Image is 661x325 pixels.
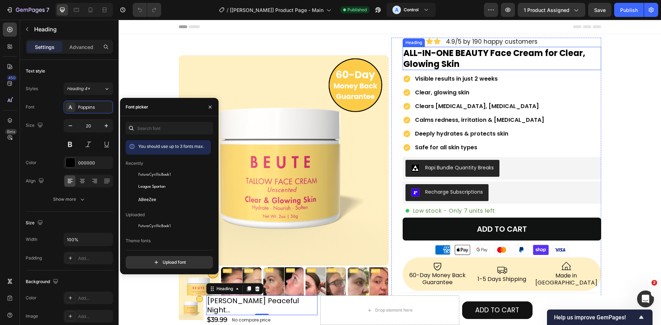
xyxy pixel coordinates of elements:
[126,160,143,167] p: Recently
[153,259,186,266] div: Upload font
[257,288,294,293] div: Drop element here
[96,266,116,272] div: Heading
[404,6,418,13] h3: Control
[26,68,45,74] div: Text style
[285,20,305,26] div: Heading
[126,212,145,218] p: Uploaded
[296,82,426,91] p: Clears [MEDICAL_DATA], [MEDICAL_DATA]
[287,140,381,157] button: Rapi Bundle Quantity Breaks
[307,169,364,176] div: Recharge Subscriptions
[358,205,408,214] div: ADD TO CART
[7,75,17,81] div: 450
[386,3,436,17] button: AControl
[35,43,55,51] p: Settings
[69,43,93,51] p: Advanced
[133,3,161,17] div: Undo/Redo
[138,184,165,190] span: League Spartan
[620,6,638,14] div: Publish
[126,104,148,110] div: Font picker
[138,223,171,229] span: FuturaCyrillicBook1
[34,25,110,33] p: Heading
[78,104,111,111] div: Poppins
[26,193,113,206] button: Show more
[5,129,17,135] div: Beta
[78,255,111,262] div: Add...
[344,282,414,299] button: ADD TO CART
[78,295,111,301] div: Add...
[113,298,189,302] p: No compare price
[26,86,38,92] div: Styles
[292,144,301,153] img: CJjMu9e-54QDEAE=.png
[126,238,151,244] p: Theme fonts
[357,285,401,296] div: ADD TO CART
[359,256,408,263] p: 1-5 Days Shipping
[524,6,569,14] span: 1 product assigned
[637,290,654,307] iframe: Intercom live chat
[284,27,483,50] h2: ALL-IN-ONE BEAUTY Face Cream for Clear, Glowing Skin
[26,121,44,130] div: Size
[230,6,323,14] span: [[PERSON_NAME]] Product Page - Main
[285,252,352,267] p: 60-Day Money Back Guarantee
[46,6,49,14] p: 7
[53,196,86,203] div: Show more
[138,171,171,177] span: FuturaCyrillicBook1
[126,256,213,269] button: Upload font
[26,104,34,110] div: Font
[614,3,644,17] button: Publish
[414,252,481,267] p: Made in [GEOGRAPHIC_DATA]
[287,164,370,181] button: Recharge Subscriptions
[138,144,204,149] span: You should use up to 3 fonts max.
[296,55,426,63] p: Visible results in just 2 weeks
[26,160,37,166] div: Color
[26,236,37,243] div: Width
[284,198,483,221] button: ADD TO CART
[554,313,646,321] button: Show survey - Help us improve GemPages!
[26,218,44,228] div: Size
[347,7,367,13] span: Published
[26,176,45,186] div: Align
[3,3,52,17] button: 7
[518,3,585,17] button: 1 product assigned
[78,160,111,166] div: 000000
[296,124,426,132] p: Safe for all skin types
[88,276,199,295] h2: [PERSON_NAME] Peaceful Night...
[314,224,453,237] img: gempages_554878730804134722-5bd97fec-7e9f-490f-933b-6ac5ec858c85.png
[64,82,113,95] button: Heading 4*
[554,314,637,321] span: Help us improve GemPages!
[296,96,426,105] p: Calms redness, irritation & [MEDICAL_DATA]
[126,122,213,135] input: Search font
[119,20,661,325] iframe: Design area
[26,295,37,301] div: Color
[26,313,38,319] div: Image
[395,6,398,13] p: A
[284,186,294,196] img: gempages_577211243379556902-1c5de3ad-e60a-46d3-8a64-9f23552ef830.gif
[64,233,113,246] input: Auto
[594,7,606,13] span: Save
[307,144,375,152] div: Rapi Bundle Quantity Breaks
[88,295,115,305] div: $39.99
[651,280,657,286] span: 2
[78,313,111,320] div: Add...
[294,187,377,195] p: Low stock - Only 7 units left
[67,86,90,92] span: Heading 4*
[296,110,426,118] p: Deeply hydrates & protects skin
[26,255,42,261] div: Padding
[138,196,156,203] span: ABeeZee
[588,3,611,17] button: Save
[227,6,228,14] span: /
[26,277,60,287] div: Background
[296,69,426,77] p: Clear, glowing skin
